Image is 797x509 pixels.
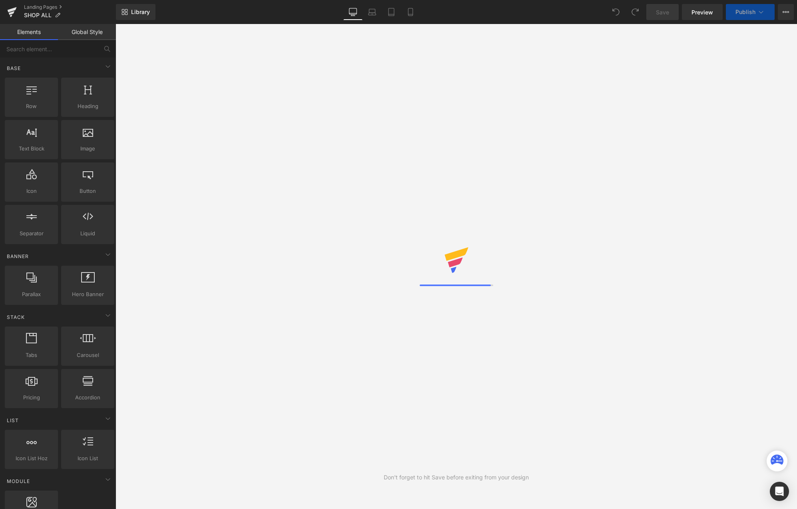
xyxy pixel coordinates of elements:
a: Desktop [343,4,363,20]
span: Tabs [7,351,56,359]
span: Pricing [7,393,56,402]
span: Separator [7,229,56,238]
span: Publish [735,9,755,15]
span: Icon [7,187,56,195]
a: Landing Pages [24,4,116,10]
span: List [6,417,20,424]
a: Preview [682,4,723,20]
span: Text Block [7,144,56,153]
span: Icon List [64,454,112,463]
span: Hero Banner [64,290,112,299]
span: Heading [64,102,112,110]
span: Base [6,64,22,72]
a: New Library [116,4,155,20]
div: Open Intercom Messenger [770,482,789,501]
a: Mobile [401,4,420,20]
button: More [778,4,794,20]
span: Stack [6,313,26,321]
div: Don't forget to hit Save before exiting from your design [384,473,529,482]
span: Parallax [7,290,56,299]
span: Preview [691,8,713,16]
span: Module [6,477,31,485]
span: Button [64,187,112,195]
span: Carousel [64,351,112,359]
a: Laptop [363,4,382,20]
button: Redo [627,4,643,20]
button: Publish [726,4,775,20]
span: Image [64,144,112,153]
span: Accordion [64,393,112,402]
button: Undo [608,4,624,20]
a: Global Style [58,24,116,40]
span: SHOP ALL [24,12,52,18]
span: Liquid [64,229,112,238]
span: Library [131,8,150,16]
span: Save [656,8,669,16]
a: Tablet [382,4,401,20]
span: Banner [6,252,30,260]
span: Row [7,102,56,110]
span: Icon List Hoz [7,454,56,463]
